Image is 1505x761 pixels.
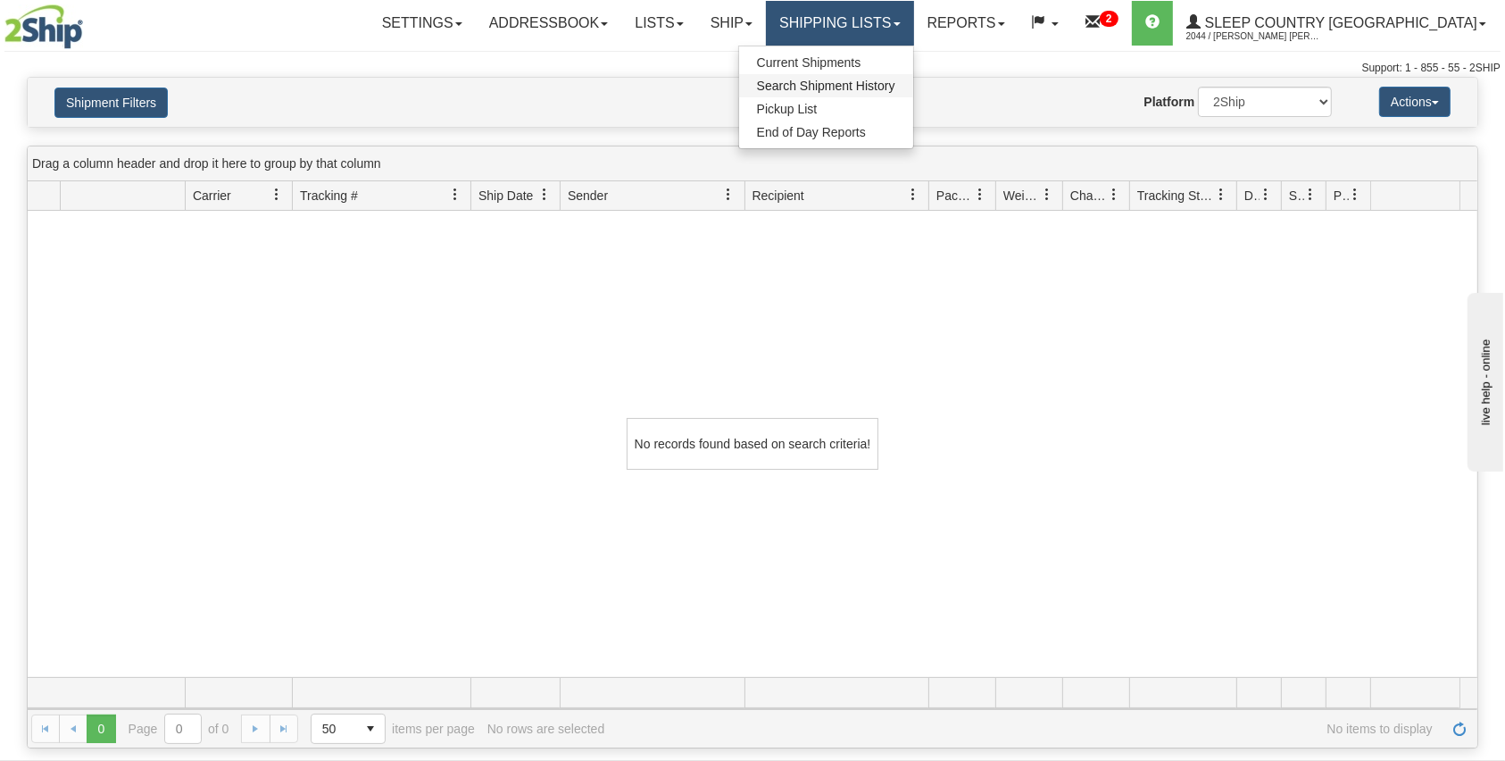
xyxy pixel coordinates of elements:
[529,180,560,210] a: Ship Date filter column settings
[739,74,913,97] a: Search Shipment History
[322,720,345,738] span: 50
[714,180,744,210] a: Sender filter column settings
[1003,187,1041,205] span: Weight
[311,714,475,744] span: items per page
[898,180,928,210] a: Recipient filter column settings
[621,1,696,46] a: Lists
[1445,715,1474,743] a: Refresh
[478,187,533,205] span: Ship Date
[487,722,605,736] div: No rows are selected
[766,1,913,46] a: Shipping lists
[262,180,292,210] a: Carrier filter column settings
[4,4,83,49] img: logo2044.jpg
[1137,187,1215,205] span: Tracking Status
[1072,1,1132,46] a: 2
[627,418,878,470] div: No records found based on search criteria!
[1186,28,1320,46] span: 2044 / [PERSON_NAME] [PERSON_NAME]
[757,79,895,93] span: Search Shipment History
[568,187,608,205] span: Sender
[1379,87,1451,117] button: Actions
[87,715,115,743] span: Page 0
[13,15,165,29] div: live help - online
[369,1,476,46] a: Settings
[697,1,766,46] a: Ship
[1334,187,1349,205] span: Pickup Status
[752,187,804,205] span: Recipient
[1070,187,1108,205] span: Charge
[914,1,1019,46] a: Reports
[1099,180,1129,210] a: Charge filter column settings
[739,51,913,74] a: Current Shipments
[617,722,1433,736] span: No items to display
[1464,289,1503,472] iframe: chat widget
[1206,180,1236,210] a: Tracking Status filter column settings
[28,146,1477,181] div: grid grouping header
[1295,180,1326,210] a: Shipment Issues filter column settings
[757,55,861,70] span: Current Shipments
[1244,187,1260,205] span: Delivery Status
[193,187,231,205] span: Carrier
[757,125,866,139] span: End of Day Reports
[1100,11,1118,27] sup: 2
[300,187,358,205] span: Tracking #
[1289,187,1304,205] span: Shipment Issues
[739,97,913,121] a: Pickup List
[1251,180,1281,210] a: Delivery Status filter column settings
[1201,15,1477,30] span: Sleep Country [GEOGRAPHIC_DATA]
[936,187,974,205] span: Packages
[356,715,385,743] span: select
[476,1,622,46] a: Addressbook
[739,121,913,144] a: End of Day Reports
[54,88,168,118] button: Shipment Filters
[965,180,995,210] a: Packages filter column settings
[1143,93,1194,111] label: Platform
[1340,180,1370,210] a: Pickup Status filter column settings
[757,102,818,116] span: Pickup List
[311,714,386,744] span: Page sizes drop down
[1173,1,1500,46] a: Sleep Country [GEOGRAPHIC_DATA] 2044 / [PERSON_NAME] [PERSON_NAME]
[4,61,1501,76] div: Support: 1 - 855 - 55 - 2SHIP
[1032,180,1062,210] a: Weight filter column settings
[440,180,470,210] a: Tracking # filter column settings
[129,714,229,744] span: Page of 0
